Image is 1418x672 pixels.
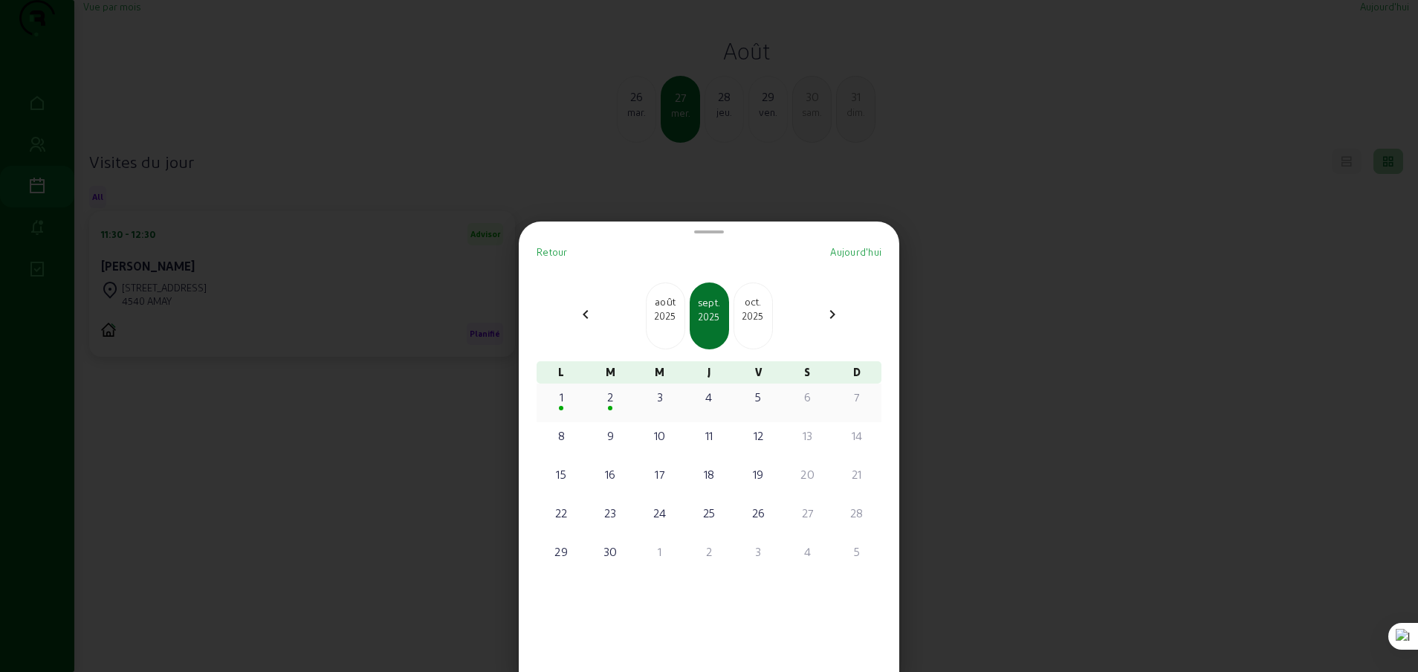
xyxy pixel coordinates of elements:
[592,543,629,560] div: 30
[739,504,777,522] div: 26
[734,294,772,309] div: oct.
[635,361,684,384] div: M
[832,361,881,384] div: D
[823,306,841,323] mat-icon: chevron_right
[647,294,684,309] div: août
[734,361,783,384] div: V
[641,465,679,483] div: 17
[789,504,826,522] div: 27
[647,309,684,323] div: 2025
[838,504,875,522] div: 28
[783,361,832,384] div: S
[592,465,629,483] div: 16
[543,465,580,483] div: 15
[543,388,580,406] div: 1
[789,543,826,560] div: 4
[684,361,734,384] div: J
[838,543,875,560] div: 5
[691,295,728,310] div: sept.
[543,543,580,560] div: 29
[830,246,881,257] span: Aujourd'hui
[586,361,635,384] div: M
[592,504,629,522] div: 23
[592,427,629,445] div: 9
[690,465,728,483] div: 18
[577,306,595,323] mat-icon: chevron_left
[739,465,777,483] div: 19
[641,543,679,560] div: 1
[690,388,728,406] div: 4
[838,388,875,406] div: 7
[739,427,777,445] div: 12
[789,427,826,445] div: 13
[641,504,679,522] div: 24
[690,543,728,560] div: 2
[739,388,777,406] div: 5
[838,465,875,483] div: 21
[838,427,875,445] div: 14
[537,246,568,257] span: Retour
[691,310,728,323] div: 2025
[789,465,826,483] div: 20
[690,427,728,445] div: 11
[739,543,777,560] div: 3
[592,388,629,406] div: 2
[543,504,580,522] div: 22
[543,427,580,445] div: 8
[789,388,826,406] div: 6
[690,504,728,522] div: 25
[641,388,679,406] div: 3
[734,309,772,323] div: 2025
[641,427,679,445] div: 10
[537,361,586,384] div: L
